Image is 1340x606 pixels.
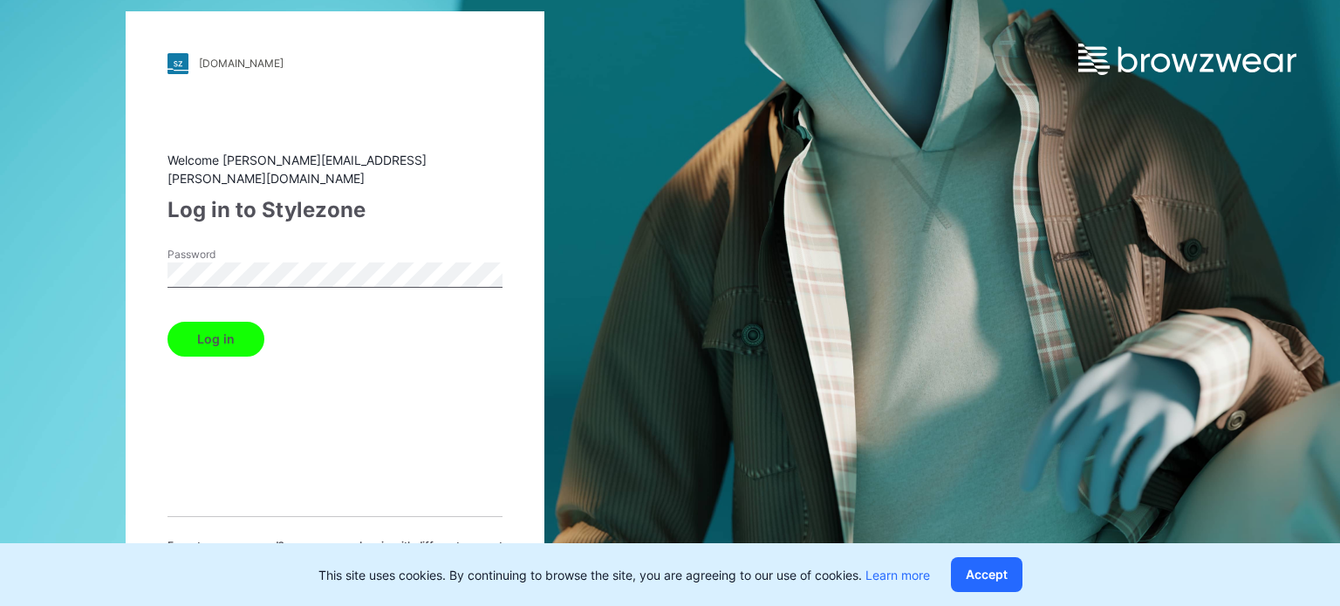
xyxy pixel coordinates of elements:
[167,53,188,74] img: stylezone-logo.562084cfcfab977791bfbf7441f1a819.svg
[167,53,502,74] a: [DOMAIN_NAME]
[359,538,502,554] span: Log in with different account
[167,151,502,187] div: Welcome [PERSON_NAME][EMAIL_ADDRESS][PERSON_NAME][DOMAIN_NAME]
[167,322,264,357] button: Log in
[167,194,502,226] div: Log in to Stylezone
[318,566,930,584] p: This site uses cookies. By continuing to browse the site, you are agreeing to our use of cookies.
[167,538,284,554] span: Forget your password?
[1078,44,1296,75] img: browzwear-logo.e42bd6dac1945053ebaf764b6aa21510.svg
[167,247,290,262] label: Password
[951,557,1022,592] button: Accept
[199,57,284,70] div: [DOMAIN_NAME]
[865,568,930,582] a: Learn more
